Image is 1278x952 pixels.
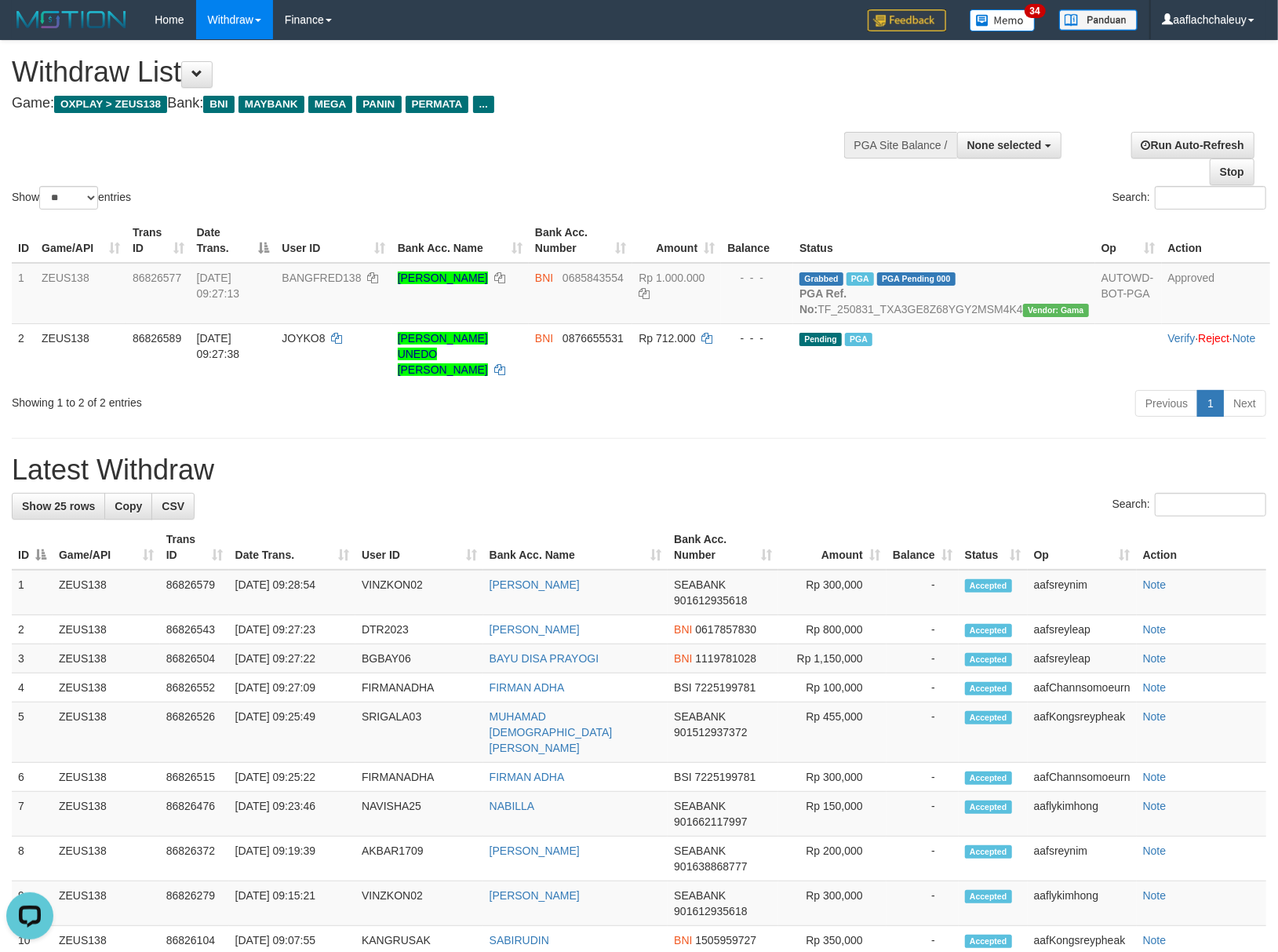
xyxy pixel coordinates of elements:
th: User ID: activate to sort column ascending [275,218,391,263]
td: ZEUS138 [53,673,160,702]
td: - [887,570,959,615]
td: VINZKON02 [355,570,483,615]
td: ZEUS138 [53,763,160,792]
a: SABIRUDIN [490,934,549,947]
b: PGA Ref. No: [799,287,847,316]
a: Copy [104,493,152,520]
span: None selected [967,139,1042,151]
th: Op: activate to sort column ascending [1028,525,1137,570]
td: 2 [12,615,53,644]
th: ID [12,218,35,263]
span: BSI [674,771,692,783]
span: Accepted [965,711,1012,724]
th: Trans ID: activate to sort column ascending [160,525,229,570]
td: 86826372 [160,837,229,881]
a: Stop [1210,159,1254,185]
span: BNI [674,652,692,665]
a: NABILLA [490,800,535,812]
div: Showing 1 to 2 of 2 entries [12,388,521,410]
th: Amount: activate to sort column ascending [778,525,887,570]
span: Rp 1.000.000 [639,272,705,284]
a: Note [1143,652,1167,665]
span: MAYBANK [238,96,304,113]
td: [DATE] 09:23:46 [229,792,355,837]
a: Next [1223,390,1266,417]
span: Copy [115,500,142,512]
td: - [887,615,959,644]
label: Search: [1112,493,1266,516]
a: MUHAMAD [DEMOGRAPHIC_DATA][PERSON_NAME] [490,710,613,754]
td: [DATE] 09:27:23 [229,615,355,644]
img: panduan.png [1059,9,1138,31]
td: - [887,644,959,673]
img: MOTION_logo.png [12,8,131,31]
th: Amount: activate to sort column ascending [632,218,721,263]
td: [DATE] 09:27:09 [229,673,355,702]
span: PGA Pending [877,272,956,286]
span: Accepted [965,682,1012,695]
td: 2 [12,323,35,384]
span: [DATE] 09:27:13 [197,272,240,300]
th: Status [793,218,1095,263]
td: 8 [12,837,53,881]
span: Accepted [965,801,1012,814]
th: Balance: activate to sort column ascending [887,525,959,570]
td: ZEUS138 [53,792,160,837]
td: 7 [12,792,53,837]
a: BAYU DISA PRAYOGI [490,652,599,665]
a: Note [1143,681,1167,694]
span: Accepted [965,771,1012,785]
th: Bank Acc. Name: activate to sort column ascending [483,525,668,570]
th: Date Trans.: activate to sort column descending [191,218,276,263]
a: Note [1143,623,1167,636]
td: - [887,837,959,881]
a: [PERSON_NAME] [490,578,580,591]
div: - - - [727,330,787,346]
span: MEGA [308,96,353,113]
input: Search: [1155,493,1266,516]
td: 86826476 [160,792,229,837]
td: DTR2023 [355,615,483,644]
th: Action [1162,218,1271,263]
a: [PERSON_NAME] UNEDO [PERSON_NAME] [398,332,488,376]
th: Date Trans.: activate to sort column ascending [229,525,355,570]
td: ZEUS138 [53,644,160,673]
span: BANGFRED138 [282,272,361,284]
td: - [887,673,959,702]
span: Copy 7225199781 to clipboard [695,771,756,783]
span: ... [473,96,494,113]
td: aafsreynim [1028,570,1137,615]
a: Note [1143,844,1167,857]
td: · · [1162,323,1271,384]
label: Search: [1112,186,1266,210]
th: Bank Acc. Number: activate to sort column ascending [668,525,778,570]
input: Search: [1155,186,1266,210]
h1: Latest Withdraw [12,454,1266,486]
span: PERMATA [406,96,469,113]
td: Rp 1,150,000 [778,644,887,673]
a: Note [1143,578,1167,591]
span: Copy 7225199781 to clipboard [695,681,756,694]
span: BSI [674,681,692,694]
span: 86826577 [133,272,181,284]
td: Approved [1162,263,1271,324]
td: 86826579 [160,570,229,615]
td: VINZKON02 [355,881,483,926]
td: 86826279 [160,881,229,926]
span: Copy 1119781028 to clipboard [695,652,756,665]
button: Open LiveChat chat widget [6,6,53,53]
td: aafsreyleap [1028,644,1137,673]
span: Grabbed [799,272,843,286]
a: FIRMAN ADHA [490,681,565,694]
td: [DATE] 09:15:21 [229,881,355,926]
td: aafChannsomoeurn [1028,673,1137,702]
td: ZEUS138 [53,570,160,615]
th: Action [1137,525,1266,570]
a: Note [1143,710,1167,723]
td: aafChannsomoeurn [1028,763,1137,792]
span: Accepted [965,579,1012,593]
a: CSV [151,493,195,520]
td: - [887,702,959,763]
td: [DATE] 09:27:22 [229,644,355,673]
span: SEABANK [674,844,726,857]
